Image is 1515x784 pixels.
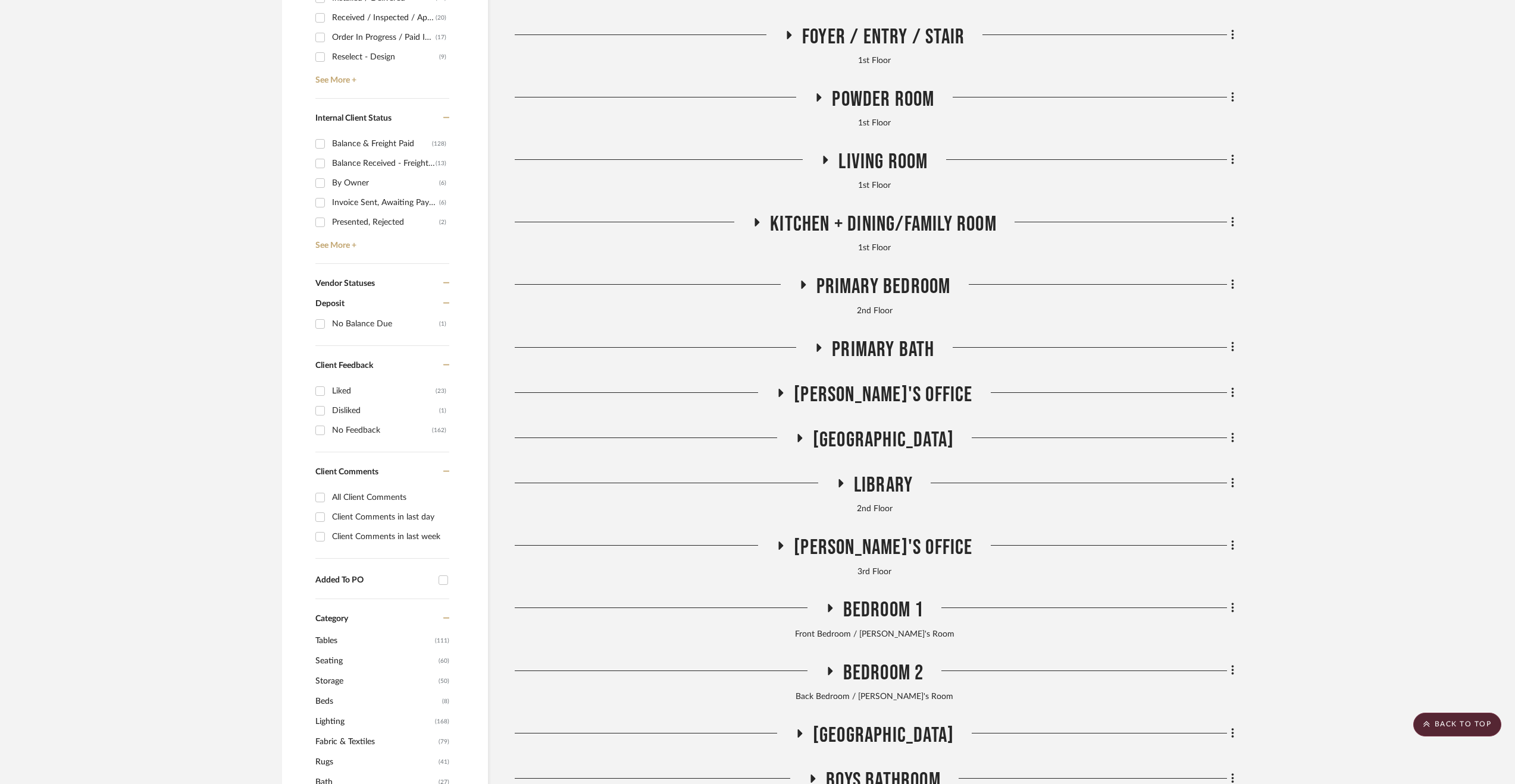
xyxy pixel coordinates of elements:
div: Presented, Rejected [332,213,439,232]
div: (13) [436,154,446,173]
span: [PERSON_NAME]'s Office [794,535,972,561]
div: Balance Received - Freight Due [332,154,436,173]
span: (168) [435,712,449,731]
span: (60) [439,651,449,670]
div: (23) [436,382,446,401]
span: Category [315,614,348,624]
span: Powder Room [832,87,934,112]
div: 1st Floor [515,117,1234,130]
div: (128) [432,134,446,153]
div: Front Bedroom / [PERSON_NAME]'s Room [515,628,1234,641]
span: (41) [439,752,449,772]
div: Balance & Freight Paid [332,134,432,153]
span: Storage [315,671,436,691]
div: Client Comments in last day [332,508,446,527]
span: [PERSON_NAME]'s Office [794,382,972,408]
div: Reselect - Design [332,48,439,67]
span: Bedroom 2 [843,660,924,686]
span: Primary Bedroom [816,274,951,300]
span: Lighting [315,711,432,732]
div: (1) [439,401,446,420]
span: Client Feedback [315,361,373,370]
div: (6) [439,193,446,212]
span: Living Room [838,149,928,175]
div: By Owner [332,174,439,193]
span: Beds [315,691,439,711]
scroll-to-top-button: BACK TO TOP [1413,713,1501,736]
div: Client Comments in last week [332,527,446,546]
div: Added To PO [315,575,433,585]
span: Fabric & Textiles [315,732,436,752]
span: (50) [439,672,449,691]
div: Disliked [332,401,439,420]
div: Liked [332,382,436,401]
div: 1st Floor [515,55,1234,68]
span: [GEOGRAPHIC_DATA] [813,723,954,748]
div: 1st Floor [515,242,1234,255]
span: Rugs [315,752,436,772]
div: Back Bedroom / [PERSON_NAME]'s Room [515,691,1234,704]
span: Tables [315,631,432,651]
a: See More + [312,67,449,86]
span: (79) [439,732,449,751]
span: Foyer / Entry / Stair [802,24,965,50]
div: 2nd Floor [515,503,1234,516]
div: (6) [439,174,446,193]
div: (2) [439,213,446,232]
div: (20) [436,8,446,27]
span: Bedroom 1 [843,597,924,623]
span: Seating [315,651,436,671]
div: All Client Comments [332,488,446,507]
div: (9) [439,48,446,67]
div: 1st Floor [515,180,1234,193]
div: (1) [439,314,446,333]
div: (17) [436,28,446,47]
span: Internal Client Status [315,114,392,122]
a: See More + [312,232,449,251]
div: Invoice Sent, Awaiting Payment [332,193,439,212]
div: No Balance Due [332,314,439,333]
span: (8) [442,692,449,711]
div: 2nd Floor [515,305,1234,318]
div: No Feedback [332,421,432,440]
div: (162) [432,421,446,440]
span: Kitchen + Dining/Family Room [770,212,997,237]
span: Client Comments [315,468,378,476]
span: [GEOGRAPHIC_DATA] [813,427,954,453]
span: Primary Bath [832,337,934,363]
span: (111) [435,631,449,650]
div: Received / Inspected / Approved [332,8,436,27]
div: Order In Progress / Paid In Full w/ Freight, No Balance due [332,28,436,47]
span: Library [854,473,913,498]
div: 3rd Floor [515,566,1234,579]
span: Vendor Statuses [315,279,375,288]
span: Deposit [315,300,345,308]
